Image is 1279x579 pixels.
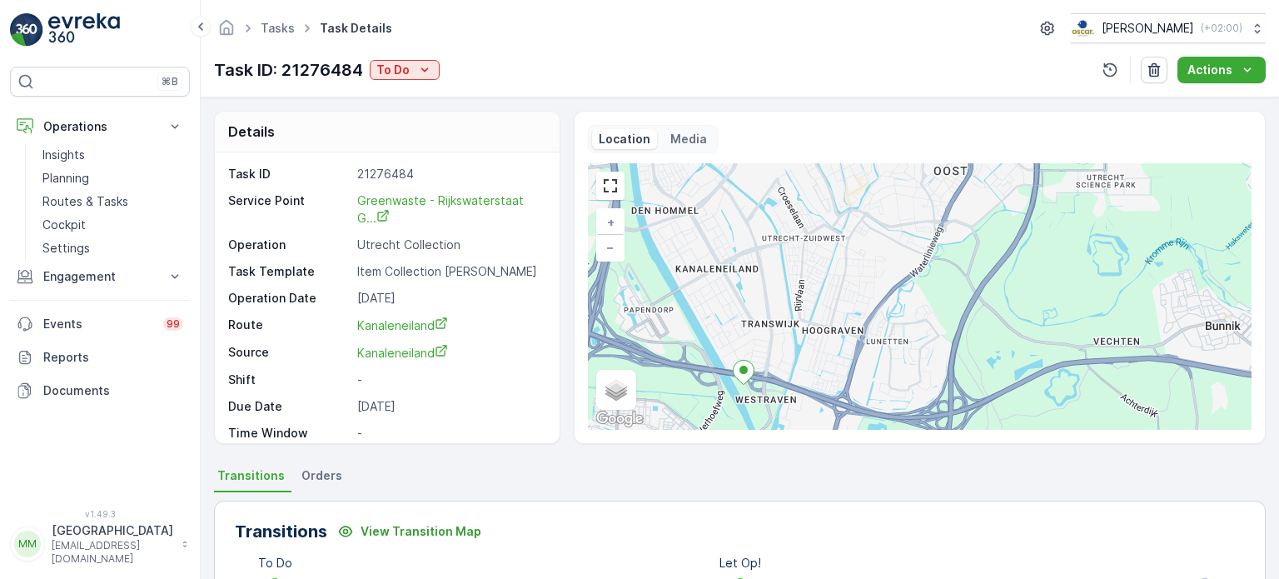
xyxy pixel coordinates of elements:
span: Kanaleneiland [357,318,448,332]
p: [DATE] [357,398,541,415]
a: Kanaleneiland [357,344,541,362]
a: Kanaleneiland [357,317,541,334]
span: v 1.49.3 [10,509,190,519]
p: [PERSON_NAME] [1102,20,1194,37]
p: Task ID: 21276484 [214,57,363,82]
p: Planning [42,170,89,187]
p: Settings [42,240,90,257]
span: − [606,240,615,254]
p: [DATE] [357,290,541,307]
a: Open this area in Google Maps (opens a new window) [592,408,647,430]
a: Greenwaste - Rijkswaterstaat G... [357,192,527,226]
p: Routes & Tasks [42,193,128,210]
a: Insights [36,143,190,167]
span: Greenwaste - Rijkswaterstaat G... [357,193,527,225]
a: View Fullscreen [598,173,623,198]
p: ⌘B [162,75,178,88]
p: Location [599,131,650,147]
button: MM[GEOGRAPHIC_DATA][EMAIL_ADDRESS][DOMAIN_NAME] [10,522,190,566]
a: Documents [10,374,190,407]
span: Task Details [316,20,396,37]
button: Engagement [10,260,190,293]
a: Layers [598,372,635,408]
p: Actions [1187,62,1232,78]
div: MM [14,531,41,557]
p: Utrecht Collection [357,237,541,253]
p: - [357,425,541,442]
p: 21276484 [357,166,541,182]
button: View Transition Map [327,518,491,545]
button: Actions [1177,57,1266,83]
p: Operations [43,118,157,135]
p: Service Point [228,192,351,227]
p: Due Date [228,398,351,415]
p: [EMAIL_ADDRESS][DOMAIN_NAME] [52,539,173,566]
a: Routes & Tasks [36,190,190,213]
p: Task ID [228,166,351,182]
button: Operations [10,110,190,143]
p: Route [228,317,351,334]
p: To Do [258,555,292,572]
p: Operation Date [228,290,351,307]
a: Reports [10,341,190,374]
p: Reports [43,349,183,366]
p: - [357,372,541,388]
img: logo_light-DOdMpM7g.png [48,13,120,47]
p: Item Collection [PERSON_NAME] [357,263,541,280]
p: Cockpit [42,217,86,233]
p: Transitions [235,519,327,544]
p: Let Op! [719,555,761,572]
p: Insights [42,147,85,163]
img: Google [592,408,647,430]
a: Cockpit [36,213,190,237]
a: Events99 [10,307,190,341]
a: Settings [36,237,190,260]
p: Engagement [43,268,157,285]
p: Events [43,316,153,332]
a: Zoom Out [598,235,623,260]
img: basis-logo_rgb2x.png [1071,19,1095,37]
p: To Do [376,62,410,78]
p: Source [228,344,351,362]
p: Documents [43,382,183,399]
p: 99 [167,317,180,331]
a: Homepage [217,25,236,39]
p: Shift [228,372,351,388]
p: Task Template [228,263,351,280]
p: Media [670,131,707,147]
a: Zoom In [598,210,623,235]
span: + [607,215,615,229]
p: View Transition Map [361,523,481,540]
p: Details [228,122,275,142]
p: [GEOGRAPHIC_DATA] [52,522,173,539]
button: To Do [370,60,440,80]
a: Planning [36,167,190,190]
p: Time Window [228,425,351,442]
p: Operation [228,237,351,253]
span: Transitions [217,467,285,484]
img: logo [10,13,43,47]
p: ( +02:00 ) [1201,22,1242,35]
button: [PERSON_NAME](+02:00) [1071,13,1266,43]
span: Kanaleneiland [357,346,448,360]
a: Tasks [261,21,295,35]
span: Orders [301,467,342,484]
